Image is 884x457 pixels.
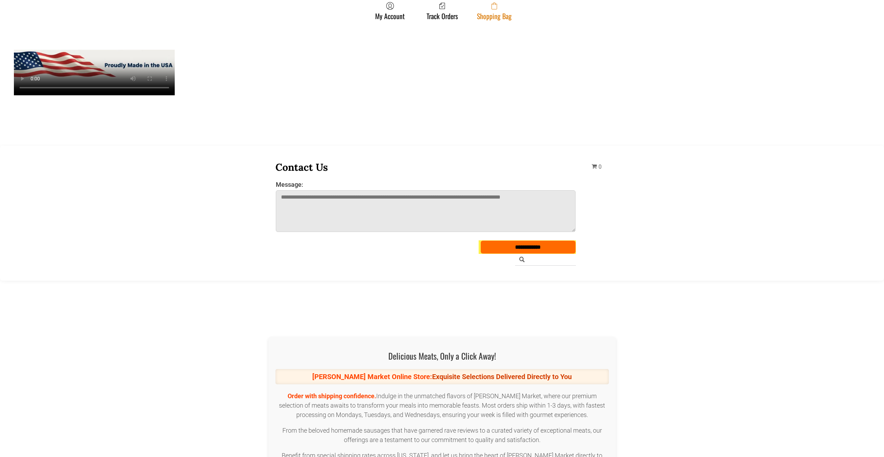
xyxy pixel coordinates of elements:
[275,426,609,444] p: From the beloved homemade sausages that have garnered rave reviews to a curated variety of except...
[275,161,576,174] h3: Contact Us
[473,2,515,20] a: Shopping Bag
[372,2,408,20] a: My Account
[423,2,461,20] a: Track Orders
[275,369,609,384] div: [PERSON_NAME] Market Online Store:
[432,372,572,381] strong: Exquisite Selections Delivered Directly to You
[276,181,576,188] label: Message:
[275,391,609,419] p: Indulge in the unmatched flavors of [PERSON_NAME] Market, where our premium selection of meats aw...
[598,163,602,170] span: 0
[275,350,609,362] h1: Delicious Meats, Only a Click Away!
[288,392,376,400] span: Order with shipping confidence.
